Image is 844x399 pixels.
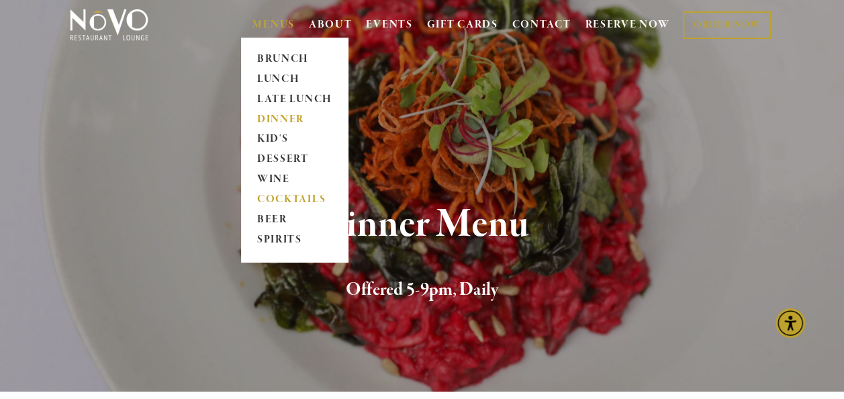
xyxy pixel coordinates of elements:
[512,12,571,38] a: CONTACT
[252,69,336,89] a: LUNCH
[252,190,336,210] a: COCKTAILS
[252,230,336,251] a: SPIRITS
[252,150,336,170] a: DESSERT
[252,49,336,69] a: BRUNCH
[427,12,498,38] a: GIFT CARDS
[89,203,755,247] h1: Dinner Menu
[252,89,336,109] a: LATE LUNCH
[67,8,151,42] img: Novo Restaurant &amp; Lounge
[683,11,771,39] a: ORDER NOW
[252,18,295,32] a: MENUS
[252,210,336,230] a: BEER
[366,18,412,32] a: EVENTS
[309,18,353,32] a: ABOUT
[89,276,755,304] h2: Offered 5-9pm, Daily
[776,308,805,338] div: Accessibility Menu
[252,109,336,130] a: DINNER
[252,170,336,190] a: WINE
[252,130,336,150] a: KID'S
[585,12,669,38] a: RESERVE NOW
